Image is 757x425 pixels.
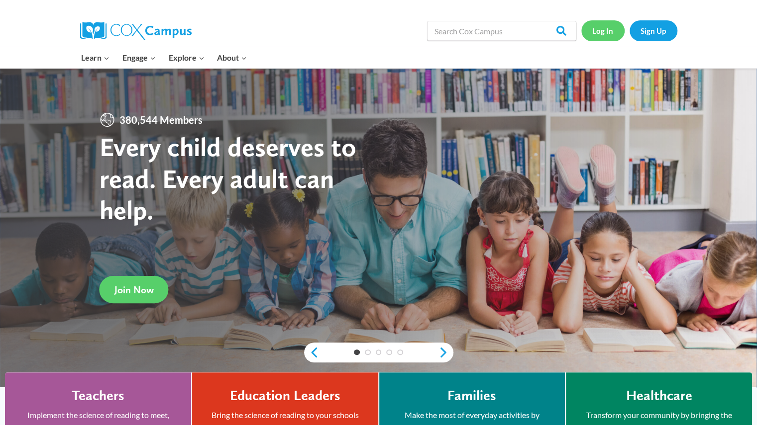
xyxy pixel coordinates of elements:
[354,349,360,355] a: 1
[162,47,211,68] button: Child menu of Explore
[581,20,677,41] nav: Secondary Navigation
[427,21,576,41] input: Search Cox Campus
[581,20,625,41] a: Log In
[75,47,253,68] nav: Primary Navigation
[211,47,253,68] button: Child menu of About
[72,387,124,404] h4: Teachers
[304,346,319,358] a: previous
[630,20,677,41] a: Sign Up
[386,349,392,355] a: 4
[100,276,169,303] a: Join Now
[438,346,453,358] a: next
[304,342,453,362] div: content slider buttons
[116,47,162,68] button: Child menu of Engage
[115,112,207,128] span: 380,544 Members
[626,387,692,404] h4: Healthcare
[447,387,496,404] h4: Families
[75,47,116,68] button: Child menu of Learn
[365,349,371,355] a: 2
[80,22,192,40] img: Cox Campus
[114,284,154,296] span: Join Now
[100,131,356,226] strong: Every child deserves to read. Every adult can help.
[230,387,340,404] h4: Education Leaders
[376,349,382,355] a: 3
[397,349,403,355] a: 5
